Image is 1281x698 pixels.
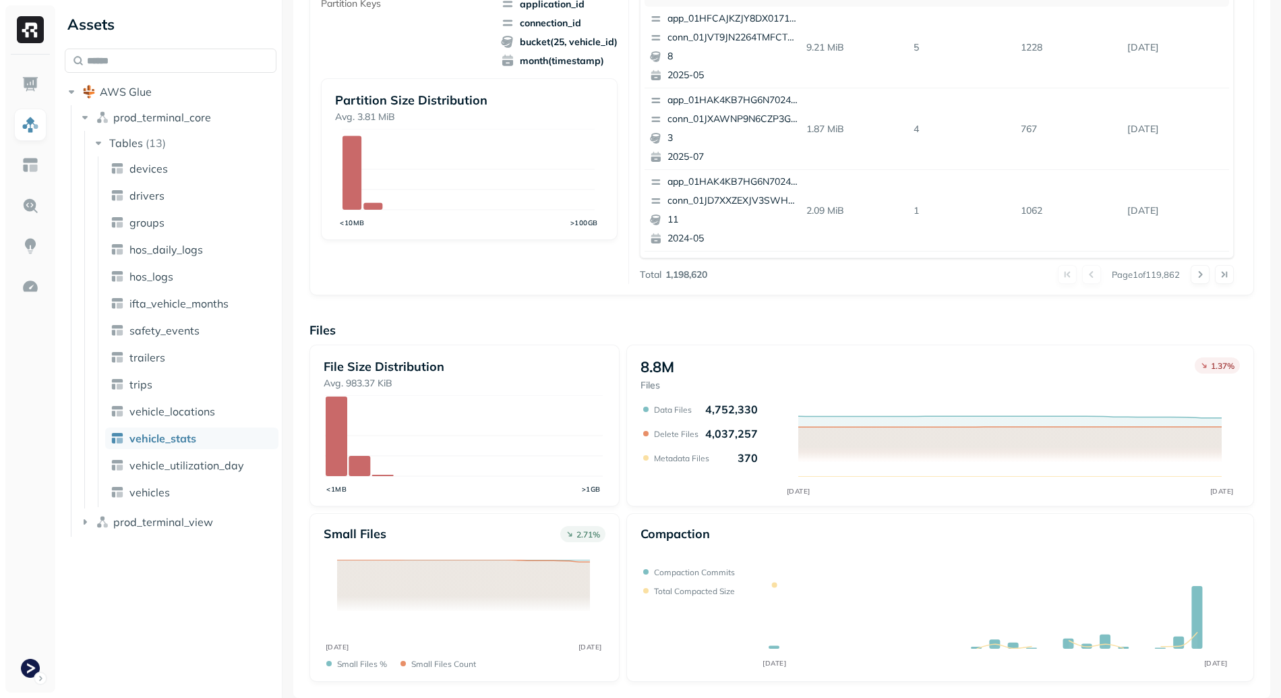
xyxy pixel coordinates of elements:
[22,197,39,214] img: Query Explorer
[105,401,278,422] a: vehicle_locations
[129,405,215,418] span: vehicle_locations
[654,453,709,463] p: Metadata Files
[335,92,603,108] p: Partition Size Distribution
[667,50,798,63] p: 8
[309,322,1254,338] p: Files
[111,432,124,445] img: table
[501,54,618,67] span: month(timestamp)
[1122,36,1229,59] p: Sep 18, 2025
[411,659,476,669] p: Small files count
[667,12,798,26] p: app_01HFCAJKZJY8DX0171TX9TZNEJ
[105,212,278,233] a: groups
[1210,487,1234,496] tspan: [DATE]
[324,359,605,374] p: File Size Distribution
[129,324,200,337] span: safety_events
[129,243,203,256] span: hos_daily_logs
[645,252,804,332] button: app_01HBTYQ8RHWNC9PJRQSHC6SQFFconn_01HH573XSFXWEV503FYCK8XJ8C152024-07
[129,297,229,310] span: ifta_vehicle_months
[335,111,603,123] p: Avg. 3.81 MiB
[667,31,798,45] p: conn_01JVT9JN2264TMFCTXA5GR2P7M
[65,13,276,35] div: Assets
[705,403,758,416] p: 4,752,330
[111,324,124,337] img: table
[501,35,618,49] span: bucket(25, vehicle_id)
[705,427,758,440] p: 4,037,257
[111,378,124,391] img: table
[92,132,278,154] button: Tables(13)
[22,76,39,93] img: Dashboard
[763,659,786,668] tspan: [DATE]
[1122,117,1229,141] p: Sep 18, 2025
[78,107,277,128] button: prod_terminal_core
[801,36,908,59] p: 9.21 MiB
[340,219,365,227] tspan: <10MB
[17,16,44,43] img: Ryft
[113,111,211,124] span: prod_terminal_core
[113,515,213,529] span: prod_terminal_view
[654,567,735,577] p: Compaction commits
[65,81,276,103] button: AWS Glue
[105,374,278,395] a: trips
[640,379,674,392] p: Files
[105,293,278,314] a: ifta_vehicle_months
[324,526,386,542] p: Small files
[22,278,39,295] img: Optimization
[129,162,168,175] span: devices
[501,16,618,30] span: connection_id
[654,405,692,415] p: Data Files
[105,158,278,179] a: devices
[667,69,798,82] p: 2025-05
[111,162,124,175] img: table
[96,515,109,529] img: namespace
[111,486,124,499] img: table
[1112,268,1180,281] p: Page 1 of 119,862
[645,170,804,251] button: app_01HAK4KB7HG6N7024210G3S8D5conn_01JD7XXZEXJV3SWHMA6J0PB1TE112024-05
[105,320,278,341] a: safety_events
[1204,659,1228,668] tspan: [DATE]
[129,486,170,499] span: vehicles
[667,194,798,208] p: conn_01JD7XXZEXJV3SWHMA6J0PB1TE
[109,136,143,150] span: Tables
[640,357,674,376] p: 8.8M
[1015,36,1123,59] p: 1228
[129,189,165,202] span: drivers
[129,378,152,391] span: trips
[111,270,124,283] img: table
[667,175,798,189] p: app_01HAK4KB7HG6N7024210G3S8D5
[105,266,278,287] a: hos_logs
[1015,117,1123,141] p: 767
[129,432,196,445] span: vehicle_stats
[654,429,698,439] p: Delete Files
[105,428,278,449] a: vehicle_stats
[738,451,758,465] p: 370
[129,351,165,364] span: trailers
[21,659,40,678] img: Terminal
[22,116,39,134] img: Assets
[105,455,278,476] a: vehicle_utilization_day
[1122,199,1229,223] p: Sep 18, 2025
[640,526,710,542] p: Compaction
[337,659,387,669] p: Small files %
[105,347,278,368] a: trailers
[111,216,124,229] img: table
[667,213,798,227] p: 11
[801,199,908,223] p: 2.09 MiB
[787,487,810,496] tspan: [DATE]
[570,219,597,227] tspan: >100GB
[22,237,39,255] img: Insights
[640,268,661,281] p: Total
[146,136,166,150] p: ( 13 )
[105,239,278,260] a: hos_daily_logs
[325,643,349,651] tspan: [DATE]
[111,297,124,310] img: table
[78,511,277,533] button: prod_terminal_view
[111,243,124,256] img: table
[667,150,798,164] p: 2025-07
[105,185,278,206] a: drivers
[111,189,124,202] img: table
[908,199,1015,223] p: 1
[654,586,735,596] p: Total compacted size
[667,132,798,145] p: 3
[645,7,804,88] button: app_01HFCAJKZJY8DX0171TX9TZNEJconn_01JVT9JN2264TMFCTXA5GR2P7M82025-05
[667,113,798,126] p: conn_01JXAWNP9N6CZP3GYG0WZEBE56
